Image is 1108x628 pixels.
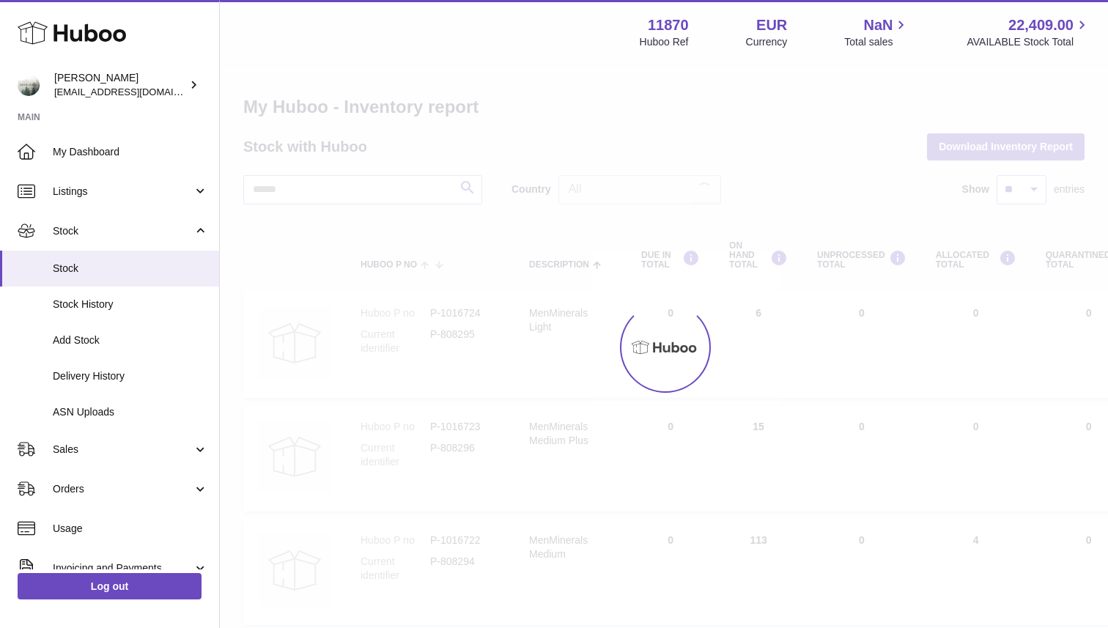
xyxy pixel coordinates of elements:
span: Stock [53,262,208,276]
span: ASN Uploads [53,405,208,419]
img: info@ecombrandbuilders.com [18,74,40,96]
span: My Dashboard [53,145,208,159]
span: Usage [53,522,208,536]
strong: EUR [756,15,787,35]
a: 22,409.00 AVAILABLE Stock Total [967,15,1090,49]
span: Total sales [844,35,909,49]
div: Huboo Ref [640,35,689,49]
strong: 11870 [648,15,689,35]
span: Stock History [53,298,208,311]
span: NaN [863,15,893,35]
span: 22,409.00 [1008,15,1074,35]
span: Invoicing and Payments [53,561,193,575]
span: Add Stock [53,333,208,347]
div: Currency [746,35,788,49]
span: Orders [53,482,193,496]
span: Stock [53,224,193,238]
span: Delivery History [53,369,208,383]
div: [PERSON_NAME] [54,71,186,99]
span: AVAILABLE Stock Total [967,35,1090,49]
span: [EMAIL_ADDRESS][DOMAIN_NAME] [54,86,215,97]
span: Sales [53,443,193,457]
a: NaN Total sales [844,15,909,49]
span: Listings [53,185,193,199]
a: Log out [18,573,202,599]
